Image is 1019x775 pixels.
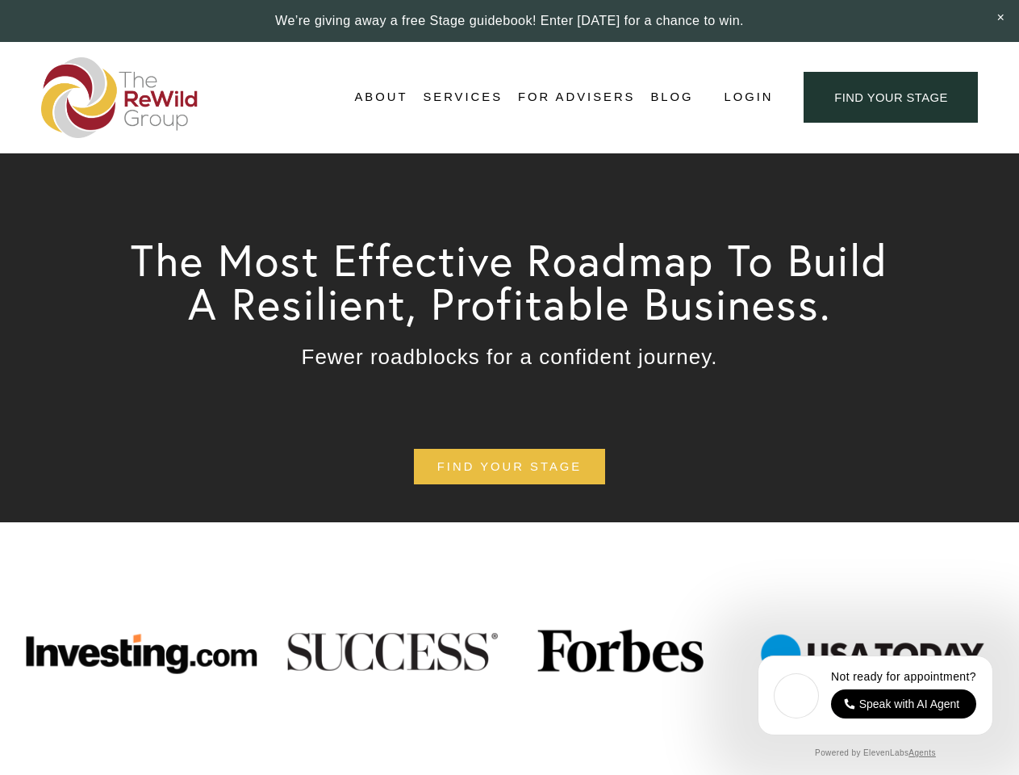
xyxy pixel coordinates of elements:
[518,86,635,110] a: For Advisers
[354,86,407,110] a: folder dropdown
[724,86,773,108] a: Login
[41,57,199,138] img: The ReWild Group
[354,86,407,108] span: About
[650,86,693,110] a: Blog
[423,86,503,108] span: Services
[131,232,902,331] span: The Most Effective Roadmap To Build A Resilient, Profitable Business.
[414,449,605,485] a: find your stage
[804,72,978,123] a: find your stage
[302,345,718,369] span: Fewer roadblocks for a confident journey.
[423,86,503,110] a: folder dropdown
